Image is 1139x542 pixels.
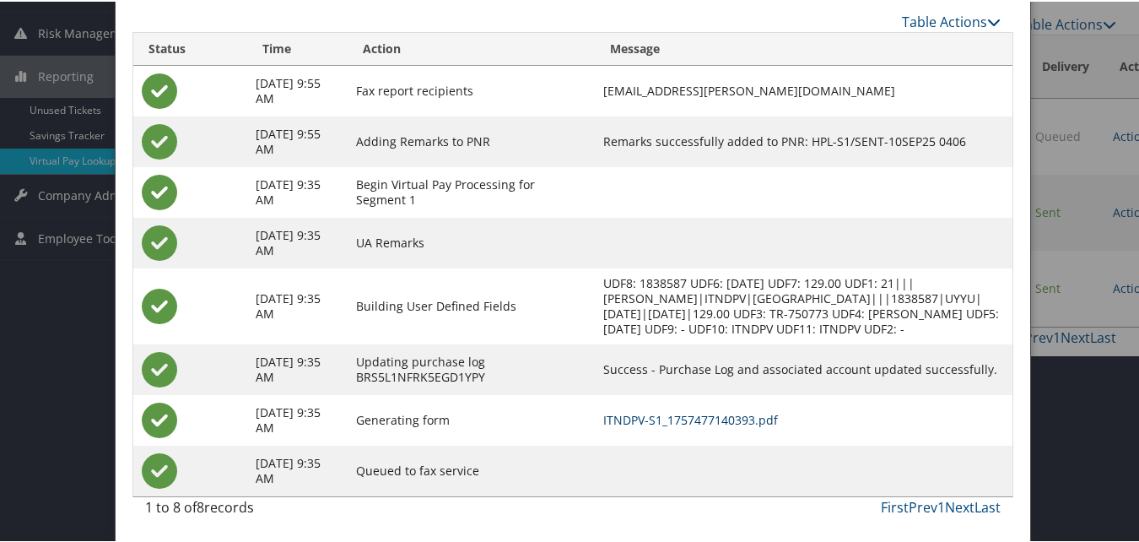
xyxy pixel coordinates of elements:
th: Action: activate to sort column ascending [348,31,595,64]
td: [DATE] 9:35 AM [247,444,348,495]
td: Updating purchase log BRS5L1NFRK5EGD1YPY [348,343,595,393]
th: Message: activate to sort column ascending [595,31,1012,64]
td: Building User Defined Fields [348,267,595,343]
td: [DATE] 9:35 AM [247,343,348,393]
td: [DATE] 9:55 AM [247,115,348,165]
td: [DATE] 9:35 AM [247,165,348,216]
td: UA Remarks [348,216,595,267]
td: Success - Purchase Log and associated account updated successfully. [595,343,1012,393]
th: Time: activate to sort column ascending [247,31,348,64]
td: Adding Remarks to PNR [348,115,595,165]
a: First [881,496,909,515]
a: Next [945,496,974,515]
td: Remarks successfully added to PNR: HPL-S1/SENT-10SEP25 0406 [595,115,1012,165]
td: Generating form [348,393,595,444]
a: ITNDPV-S1_1757477140393.pdf [603,410,778,426]
a: Prev [909,496,937,515]
div: 1 to 8 of records [145,496,340,524]
a: Table Actions [902,11,1001,30]
td: [DATE] 9:35 AM [247,267,348,343]
td: [DATE] 9:35 AM [247,216,348,267]
td: Queued to fax service [348,444,595,495]
td: [DATE] 9:55 AM [247,64,348,115]
td: Fax report recipients [348,64,595,115]
td: Begin Virtual Pay Processing for Segment 1 [348,165,595,216]
td: UDF8: 1838587 UDF6: [DATE] UDF7: 129.00 UDF1: 21|||[PERSON_NAME]|ITNDPV|[GEOGRAPHIC_DATA]|||18385... [595,267,1012,343]
a: Last [974,496,1001,515]
span: 8 [197,496,204,515]
td: [EMAIL_ADDRESS][PERSON_NAME][DOMAIN_NAME] [595,64,1012,115]
th: Status: activate to sort column ascending [133,31,248,64]
a: 1 [937,496,945,515]
td: [DATE] 9:35 AM [247,393,348,444]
